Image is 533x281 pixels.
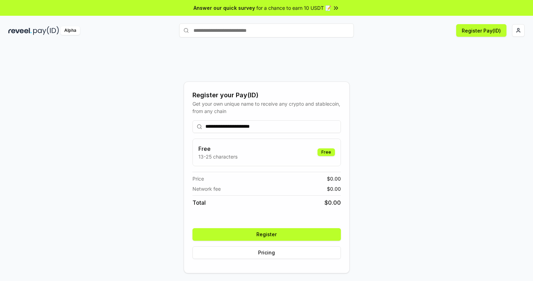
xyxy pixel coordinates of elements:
[192,228,341,241] button: Register
[33,26,59,35] img: pay_id
[317,148,335,156] div: Free
[327,185,341,192] span: $ 0.00
[192,175,204,182] span: Price
[60,26,80,35] div: Alpha
[327,175,341,182] span: $ 0.00
[456,24,506,37] button: Register Pay(ID)
[194,4,255,12] span: Answer our quick survey
[192,246,341,259] button: Pricing
[192,185,221,192] span: Network fee
[324,198,341,207] span: $ 0.00
[198,153,238,160] p: 13-25 characters
[192,90,341,100] div: Register your Pay(ID)
[8,26,32,35] img: reveel_dark
[198,145,238,153] h3: Free
[192,198,206,207] span: Total
[256,4,331,12] span: for a chance to earn 10 USDT 📝
[192,100,341,115] div: Get your own unique name to receive any crypto and stablecoin, from any chain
